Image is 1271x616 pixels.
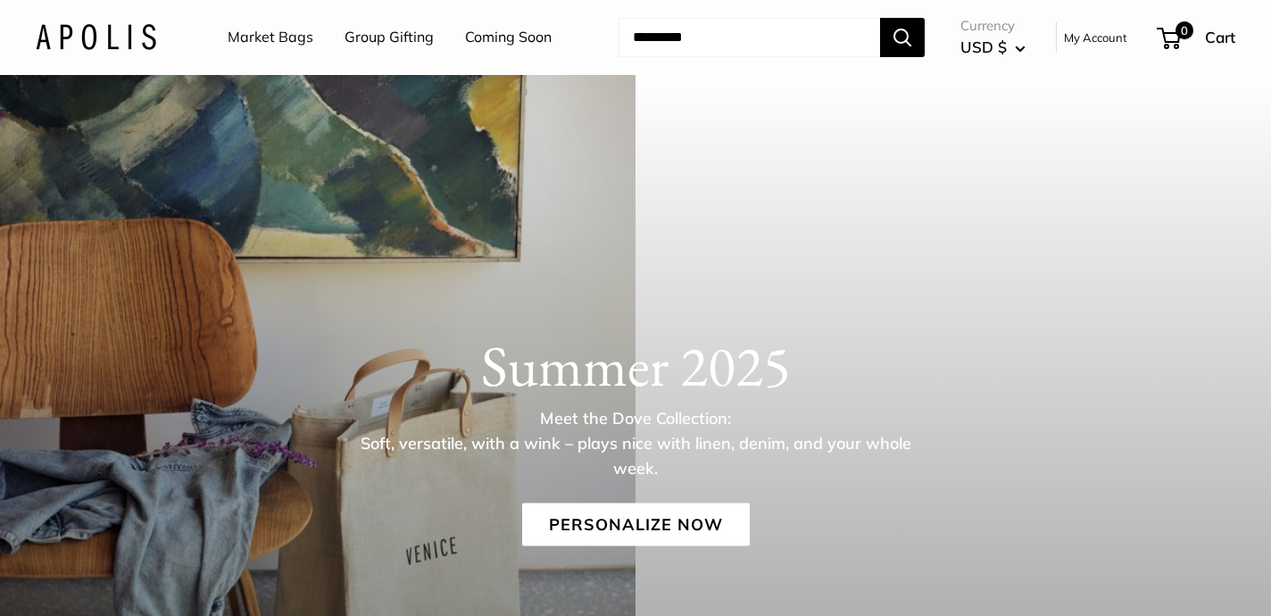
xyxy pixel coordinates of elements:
a: Coming Soon [465,24,552,51]
a: Personalize Now [522,504,750,546]
span: Cart [1205,28,1235,46]
img: Apolis [36,24,156,50]
input: Search... [619,18,880,57]
button: USD $ [960,33,1026,62]
a: Group Gifting [345,24,434,51]
h1: Summer 2025 [36,332,1235,400]
a: 0 Cart [1159,23,1235,52]
a: My Account [1064,27,1127,48]
a: Market Bags [228,24,313,51]
p: Meet the Dove Collection: Soft, versatile, with a wink – plays nice with linen, denim, and your w... [345,406,926,481]
span: Currency [960,13,1026,38]
button: Search [880,18,925,57]
span: 0 [1175,21,1193,39]
span: USD $ [960,37,1007,56]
